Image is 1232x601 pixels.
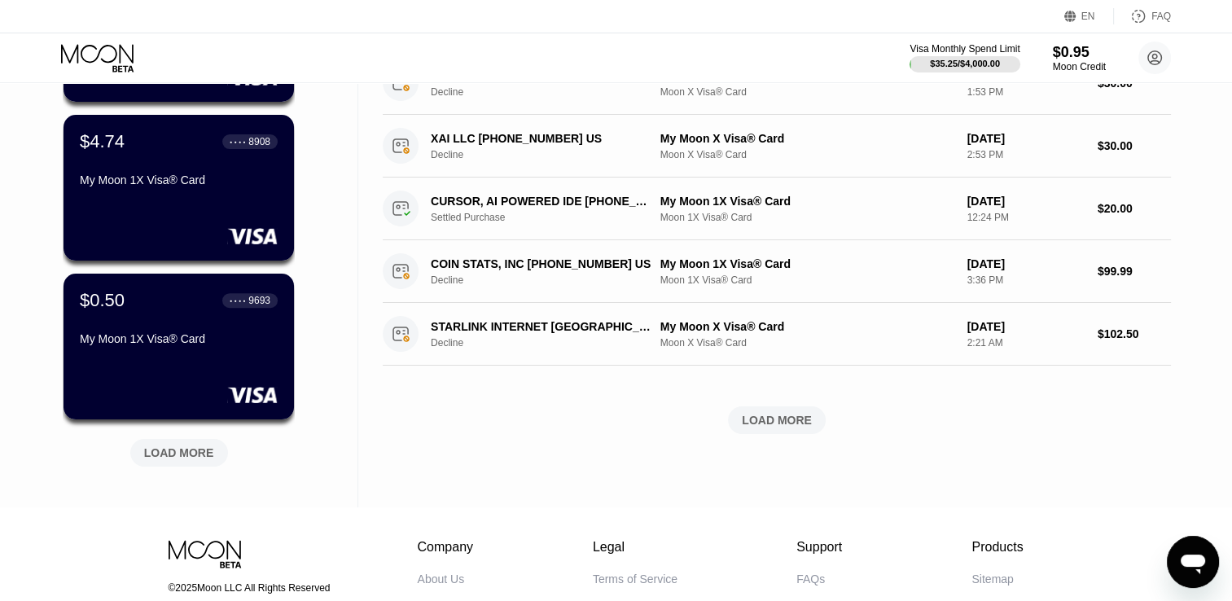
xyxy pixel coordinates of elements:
div: Sitemap [971,572,1013,586]
div: [DATE] [967,257,1084,270]
div: Legal [593,540,677,555]
div: [DATE] [967,132,1084,145]
div: STARLINK INTERNET [GEOGRAPHIC_DATA] IEDeclineMy Moon X Visa® CardMoon X Visa® Card[DATE]2:21 AM$1... [383,303,1171,366]
div: $0.50 [80,290,125,311]
div: My Moon 1X Visa® Card [80,173,278,186]
div: Terms of Service [593,572,677,586]
div: Decline [431,337,669,349]
div: Visa Monthly Spend Limit$35.25/$4,000.00 [910,43,1019,72]
div: EN [1064,8,1114,24]
div: My Moon 1X Visa® Card [660,195,954,208]
div: [DATE] [967,195,1084,208]
div: Visa Monthly Spend Limit [910,43,1019,55]
div: My Moon 1X Visa® Card [80,332,278,345]
div: STARLINK INTERNET [GEOGRAPHIC_DATA] IE [431,320,652,333]
div: My Moon X Visa® Card [660,132,954,145]
div: Decline [431,149,669,160]
div: CURSOR, AI POWERED IDE [PHONE_NUMBER] US [431,195,652,208]
div: $30.00 [1098,77,1171,90]
div: XAI LLC [PHONE_NUMBER] USDeclineMy Moon X Visa® CardMoon X Visa® Card[DATE]2:53 PM$30.00 [383,115,1171,178]
div: FAQ [1114,8,1171,24]
div: About Us [418,572,465,586]
div: 9693 [248,295,270,306]
div: COIN STATS, INC [PHONE_NUMBER] USDeclineMy Moon 1X Visa® CardMoon 1X Visa® Card[DATE]3:36 PM$99.99 [383,240,1171,303]
div: Support [796,540,853,555]
div: My Moon X Visa® Card [660,320,954,333]
div: 2:53 PM [967,149,1084,160]
div: Company [418,540,474,555]
div: Moon Credit [1053,61,1106,72]
div: Moon X Visa® Card [660,337,954,349]
div: $35.25 / $4,000.00 [930,59,1000,68]
div: FAQ [1151,11,1171,22]
div: $4.74 [80,131,125,152]
div: Moon 1X Visa® Card [660,212,954,223]
div: COIN STATS, INC [PHONE_NUMBER] US [431,257,652,270]
div: $99.99 [1098,265,1171,278]
div: 2:21 AM [967,337,1084,349]
div: XAI LLC [PHONE_NUMBER] USDeclineMy Moon X Visa® CardMoon X Visa® Card[DATE]1:53 PM$30.00 [383,52,1171,115]
div: XAI LLC [PHONE_NUMBER] US [431,132,652,145]
div: 8908 [248,136,270,147]
div: ● ● ● ● [230,139,246,144]
div: $4.74● ● ● ●8908My Moon 1X Visa® Card [64,115,294,261]
div: Moon X Visa® Card [660,86,954,98]
div: $30.00 [1098,139,1171,152]
div: Moon 1X Visa® Card [660,274,954,286]
div: FAQs [796,572,825,586]
div: 3:36 PM [967,274,1084,286]
div: 1:53 PM [967,86,1084,98]
div: Decline [431,86,669,98]
div: $102.50 [1098,327,1171,340]
div: 12:24 PM [967,212,1084,223]
div: LOAD MORE [118,432,240,467]
div: Products [971,540,1023,555]
div: ● ● ● ● [230,298,246,303]
div: LOAD MORE [742,413,812,428]
div: EN [1081,11,1095,22]
div: LOAD MORE [144,445,214,460]
div: $0.95Moon Credit [1053,44,1106,72]
div: LOAD MORE [383,406,1171,434]
div: $0.95 [1053,44,1106,61]
div: Decline [431,274,669,286]
iframe: Button to launch messaging window [1167,536,1219,588]
div: CURSOR, AI POWERED IDE [PHONE_NUMBER] USSettled PurchaseMy Moon 1X Visa® CardMoon 1X Visa® Card[D... [383,178,1171,240]
div: Settled Purchase [431,212,669,223]
div: Moon X Visa® Card [660,149,954,160]
div: [DATE] [967,320,1084,333]
div: © 2025 Moon LLC All Rights Reserved [169,582,344,594]
div: $20.00 [1098,202,1171,215]
div: $0.50● ● ● ●9693My Moon 1X Visa® Card [64,274,294,419]
div: My Moon 1X Visa® Card [660,257,954,270]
